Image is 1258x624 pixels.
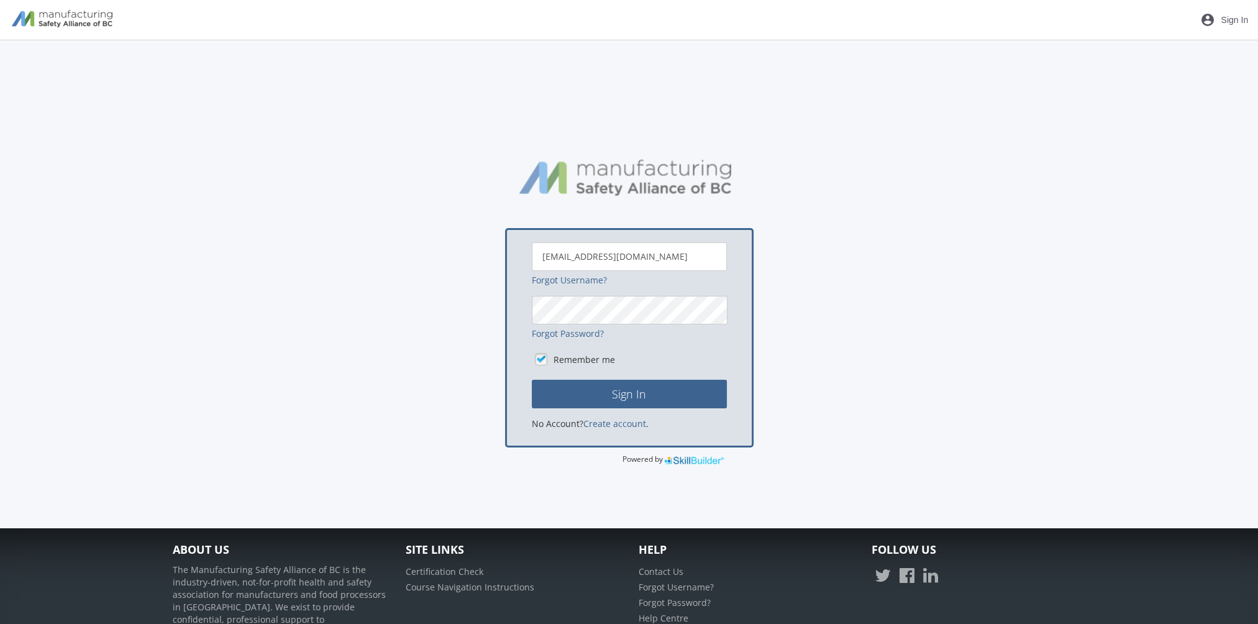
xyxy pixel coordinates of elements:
[532,328,604,339] a: Forgot Password?
[639,612,688,624] a: Help Centre
[532,274,607,286] a: Forgot Username?
[1221,9,1248,31] span: Sign In
[639,544,853,556] h4: Help
[664,454,725,466] img: SkillBuilder
[554,354,615,366] label: Remember me
[639,581,714,593] a: Forgot Username?
[583,418,646,429] a: Create account
[406,581,534,593] a: Course Navigation Instructions
[532,380,727,408] button: Sign In
[872,544,1086,556] h4: Follow Us
[622,454,662,464] span: Powered by
[532,418,649,429] span: No Account? .
[639,597,711,608] a: Forgot Password?
[406,566,483,577] a: Certification Check
[532,242,727,271] input: Username
[406,544,620,556] h4: Site Links
[173,544,387,556] h4: About Us
[1200,12,1215,27] mat-icon: account_circle
[639,566,683,577] a: Contact Us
